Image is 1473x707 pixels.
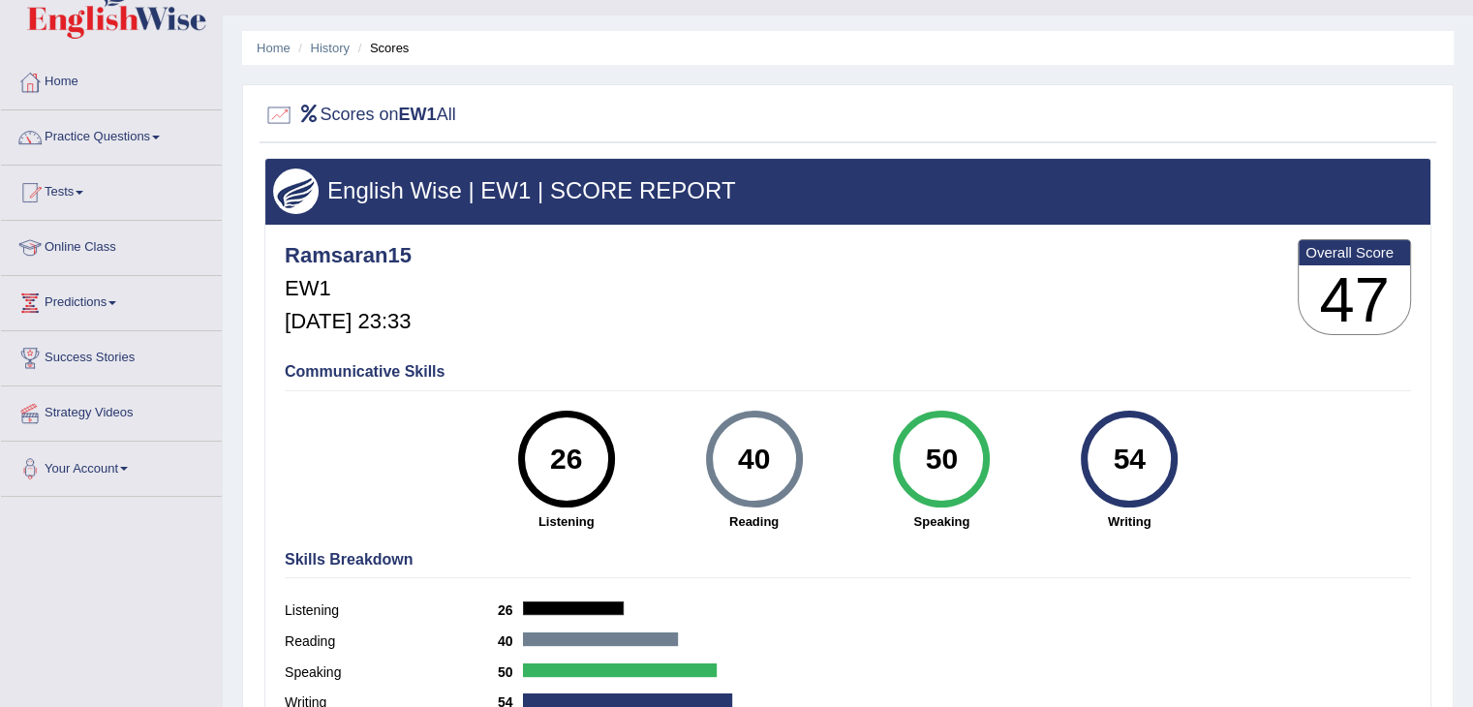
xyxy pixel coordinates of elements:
[311,41,350,55] a: History
[285,662,498,683] label: Speaking
[531,418,601,500] div: 26
[1299,265,1410,335] h3: 47
[285,631,498,652] label: Reading
[670,512,839,531] strong: Reading
[285,244,412,267] h4: Ramsaran15
[273,169,319,214] img: wings.png
[273,178,1423,203] h3: English Wise | EW1 | SCORE REPORT
[1,276,222,324] a: Predictions
[1,442,222,490] a: Your Account
[1,221,222,269] a: Online Class
[498,664,523,680] b: 50
[719,418,789,500] div: 40
[1094,418,1165,500] div: 54
[285,310,412,333] h5: [DATE] 23:33
[264,101,456,130] h2: Scores on All
[285,277,412,300] h5: EW1
[285,600,498,621] label: Listening
[399,105,437,124] b: EW1
[1045,512,1213,531] strong: Writing
[285,551,1411,569] h4: Skills Breakdown
[1,110,222,159] a: Practice Questions
[285,363,1411,381] h4: Communicative Skills
[1,55,222,104] a: Home
[1305,244,1403,261] b: Overall Score
[482,512,651,531] strong: Listening
[906,418,977,500] div: 50
[1,166,222,214] a: Tests
[1,331,222,380] a: Success Stories
[498,633,523,649] b: 40
[257,41,291,55] a: Home
[1,386,222,435] a: Strategy Videos
[857,512,1026,531] strong: Speaking
[353,39,410,57] li: Scores
[498,602,523,618] b: 26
